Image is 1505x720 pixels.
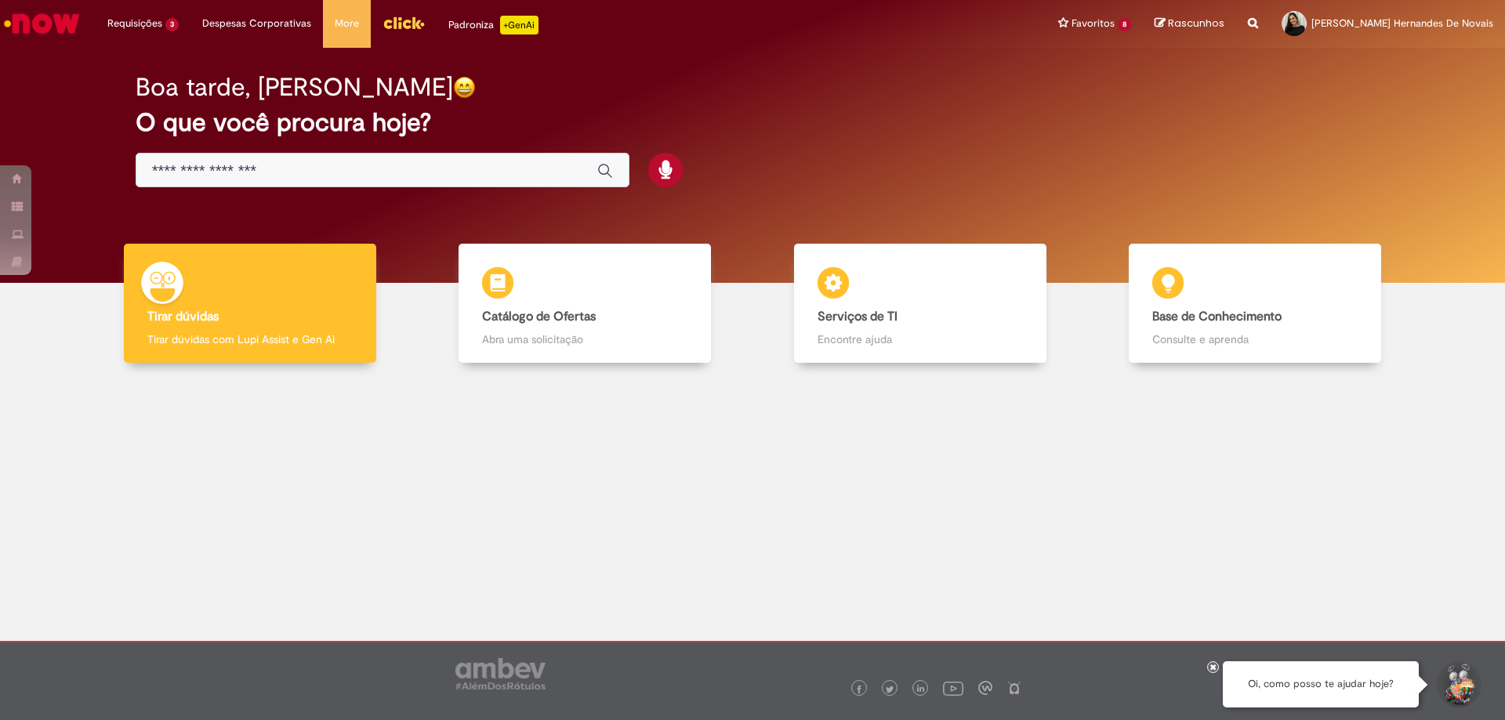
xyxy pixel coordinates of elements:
p: Tirar dúvidas com Lupi Assist e Gen Ai [147,331,353,347]
p: +GenAi [500,16,539,34]
img: logo_footer_facebook.png [855,686,863,693]
img: click_logo_yellow_360x200.png [383,11,425,34]
span: Despesas Corporativas [202,16,311,31]
b: Base de Conhecimento [1152,309,1282,324]
span: More [335,16,359,31]
button: Iniciar Conversa de Suporte [1434,661,1481,708]
b: Tirar dúvidas [147,309,219,324]
img: logo_footer_youtube.png [943,678,963,698]
a: Tirar dúvidas Tirar dúvidas com Lupi Assist e Gen Ai [82,244,418,364]
a: Base de Conhecimento Consulte e aprenda [1088,244,1423,364]
h2: O que você procura hoje? [136,109,1370,136]
h2: Boa tarde, [PERSON_NAME] [136,74,453,101]
p: Abra uma solicitação [482,331,687,347]
a: Serviços de TI Encontre ajuda [752,244,1088,364]
div: Oi, como posso te ajudar hoje? [1223,661,1419,707]
b: Catálogo de Ofertas [482,309,596,324]
span: Requisições [107,16,162,31]
a: Catálogo de Ofertas Abra uma solicitação [418,244,753,364]
img: ServiceNow [2,8,82,39]
img: logo_footer_workplace.png [978,681,992,695]
span: Rascunhos [1168,16,1224,31]
b: Serviços de TI [818,309,898,324]
span: Favoritos [1072,16,1115,31]
div: Padroniza [448,16,539,34]
span: 3 [165,18,179,31]
img: logo_footer_linkedin.png [917,685,925,694]
p: Consulte e aprenda [1152,331,1358,347]
img: logo_footer_naosei.png [1007,681,1021,695]
p: Encontre ajuda [818,331,1023,347]
img: logo_footer_twitter.png [886,686,894,693]
img: happy-face.png [453,76,476,99]
span: 8 [1118,18,1131,31]
a: Rascunhos [1155,16,1224,31]
span: [PERSON_NAME] Hernandes De Novais [1311,16,1493,30]
img: logo_footer_ambev_rotulo_gray.png [455,658,546,689]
